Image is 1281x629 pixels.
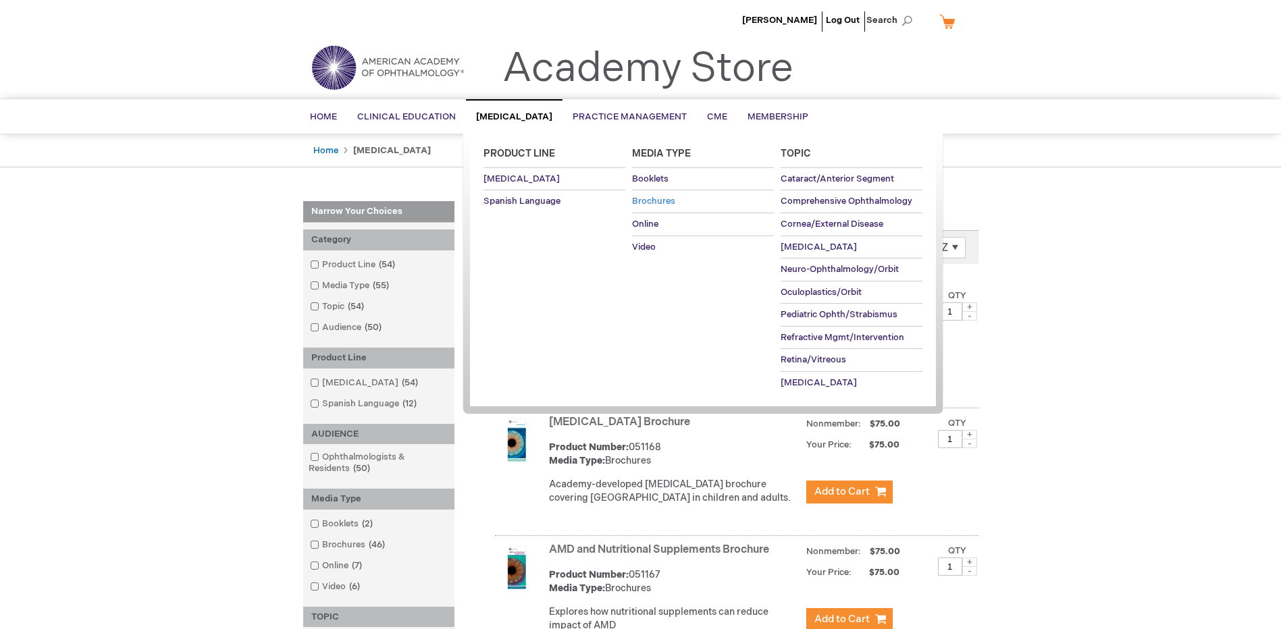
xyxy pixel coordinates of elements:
[357,111,456,122] span: Clinical Education
[307,258,400,271] a: Product Line54
[632,219,658,229] span: Online
[781,148,811,159] span: Topic
[344,301,367,312] span: 54
[310,111,337,122] span: Home
[303,607,454,628] div: TOPIC
[632,242,656,252] span: Video
[854,439,901,450] span: $75.00
[369,280,392,291] span: 55
[307,539,390,551] a: Brochures46
[303,348,454,368] div: Product Line
[781,242,857,252] span: [MEDICAL_DATA]
[307,451,451,475] a: Ophthalmologists & Residents50
[313,145,338,156] a: Home
[549,569,629,580] strong: Product Number:
[346,581,363,592] span: 6
[495,418,538,462] img: Amblyopia Brochure
[806,567,852,578] strong: Your Price:
[868,418,902,429] span: $75.00
[549,543,769,556] a: AMD and Nutritional Supplements Brochure
[307,279,394,292] a: Media Type55
[398,377,421,388] span: 54
[781,287,862,298] span: Oculoplastics/Orbit
[549,455,605,466] strong: Media Type:
[806,416,861,433] strong: Nonmember:
[748,111,808,122] span: Membership
[781,173,894,184] span: Cataract/Anterior Segment
[549,582,605,594] strong: Media Type:
[375,259,398,270] span: 54
[854,567,901,578] span: $75.00
[781,309,897,320] span: Pediatric Ophth/Strabismus
[303,424,454,445] div: AUDIENCE
[303,201,454,223] strong: Narrow Your Choices
[307,321,387,334] a: Audience50
[806,439,852,450] strong: Your Price:
[781,377,857,388] span: [MEDICAL_DATA]
[781,332,904,343] span: Refractive Mgmt/Intervention
[549,441,629,453] strong: Product Number:
[483,196,560,207] span: Spanish Language
[365,539,388,550] span: 46
[549,478,800,505] p: Academy-developed [MEDICAL_DATA] brochure covering [GEOGRAPHIC_DATA] in children and adults.
[307,580,365,593] a: Video6
[866,7,918,34] span: Search
[632,196,675,207] span: Brochures
[359,518,376,529] span: 2
[307,377,423,389] a: [MEDICAL_DATA]54
[399,398,420,409] span: 12
[938,302,962,321] input: Qty
[307,518,378,530] a: Booklets2
[781,219,883,229] span: Cornea/External Disease
[303,489,454,510] div: Media Type
[632,173,669,184] span: Booklets
[938,557,962,576] input: Qty
[948,290,966,301] label: Qty
[307,398,422,410] a: Spanish Language12
[806,543,861,560] strong: Nonmember:
[483,148,555,159] span: Product Line
[707,111,727,122] span: CME
[307,300,369,313] a: Topic54
[495,546,538,589] img: AMD and Nutritional Supplements Brochure
[353,145,431,156] strong: [MEDICAL_DATA]
[549,568,800,595] div: 051167 Brochures
[549,441,800,468] div: 051168 Brochures
[483,173,560,184] span: [MEDICAL_DATA]
[632,148,691,159] span: Media Type
[814,485,870,498] span: Add to Cart
[938,430,962,448] input: Qty
[781,264,899,275] span: Neuro-Ophthalmology/Orbit
[476,111,552,122] span: [MEDICAL_DATA]
[502,45,793,93] a: Academy Store
[742,15,817,26] a: [PERSON_NAME]
[948,418,966,429] label: Qty
[348,560,365,571] span: 7
[350,463,373,474] span: 50
[781,196,912,207] span: Comprehensive Ophthalmology
[303,229,454,250] div: Category
[826,15,860,26] a: Log Out
[868,546,902,557] span: $75.00
[948,545,966,556] label: Qty
[549,416,690,429] a: [MEDICAL_DATA] Brochure
[361,322,385,333] span: 50
[806,481,893,503] button: Add to Cart
[307,559,367,572] a: Online7
[781,354,846,365] span: Retina/Vitreous
[573,111,687,122] span: Practice Management
[814,613,870,626] span: Add to Cart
